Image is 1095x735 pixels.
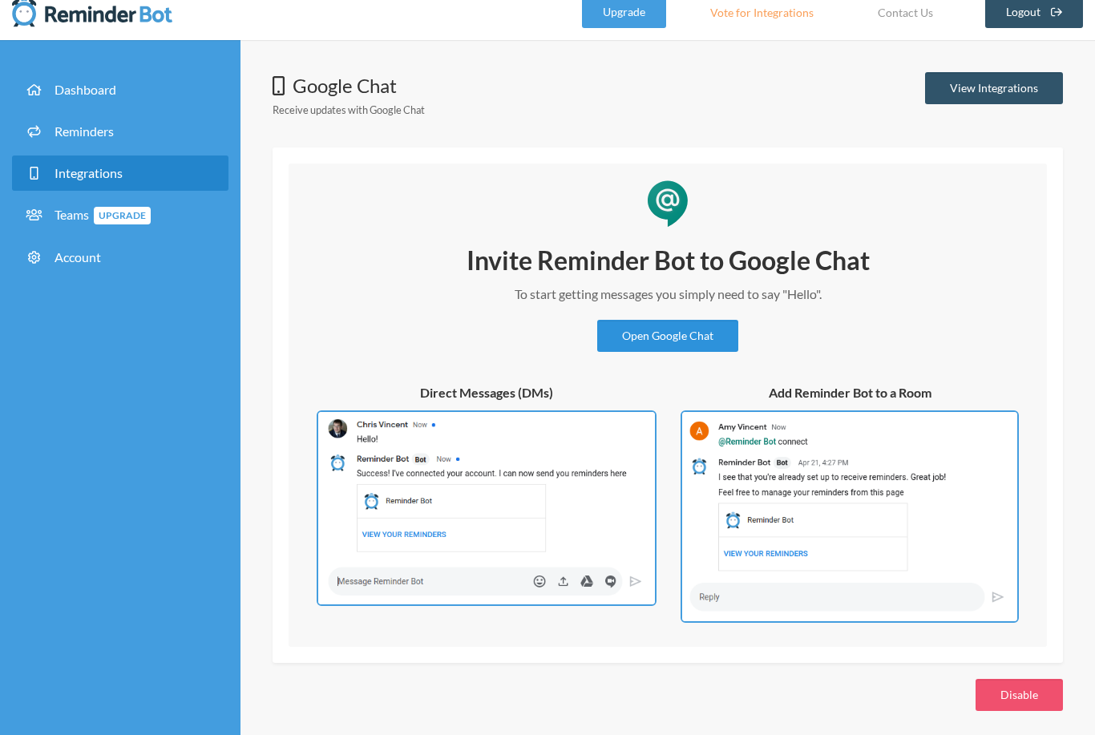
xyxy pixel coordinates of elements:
h2: Invite Reminder Bot to Google Chat [427,244,908,277]
h5: Add Reminder Bot to a Room [681,384,1019,402]
span: Reminders [55,123,114,139]
span: Upgrade [94,207,151,224]
span: Account [55,249,101,265]
a: TeamsUpgrade [12,197,228,233]
a: Dashboard [12,72,228,107]
a: Account [12,240,228,275]
h1: Google Chat [273,72,425,99]
span: Teams [55,207,151,222]
a: View Integrations [925,72,1063,104]
a: Integrations [12,155,228,191]
h5: Direct Messages (DMs) [317,384,657,402]
small: Receive updates with Google Chat [273,103,425,116]
span: Dashboard [55,82,116,97]
a: Reminders [12,114,228,149]
a: Open Google Chat [597,320,738,352]
p: To start getting messages you simply need to say "Hello". [427,285,908,304]
span: Integrations [55,165,123,180]
button: Disable [976,679,1063,711]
